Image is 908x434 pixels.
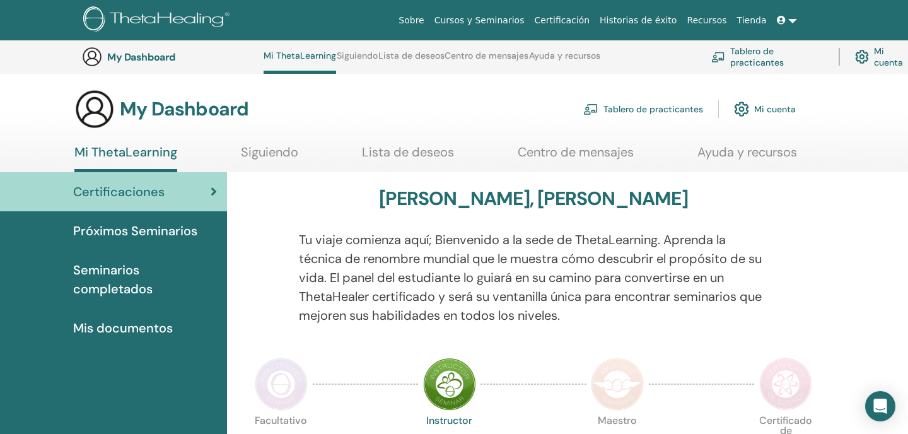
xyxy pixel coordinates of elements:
[529,50,600,71] a: Ayuda y recursos
[711,43,824,71] a: Tablero de practicantes
[379,187,688,210] h3: [PERSON_NAME], [PERSON_NAME]
[682,9,731,32] a: Recursos
[378,50,445,71] a: Lista de deseos
[241,144,298,169] a: Siguiendo
[583,103,598,115] img: chalkboard-teacher.svg
[362,144,454,169] a: Lista de deseos
[734,95,796,123] a: Mi cuenta
[73,182,165,201] span: Certificaciones
[518,144,634,169] a: Centro de mensajes
[73,221,197,240] span: Próximos Seminarios
[855,47,869,67] img: cog.svg
[711,52,725,62] img: chalkboard-teacher.svg
[299,230,769,325] p: Tu viaje comienza aquí; Bienvenido a la sede de ThetaLearning. Aprenda la técnica de renombre mun...
[595,9,682,32] a: Historias de éxito
[74,89,115,129] img: generic-user-icon.jpg
[83,6,234,35] img: logo.png
[73,261,217,298] span: Seminarios completados
[445,50,528,71] a: Centro de mensajes
[583,95,703,123] a: Tablero de practicantes
[697,144,797,169] a: Ayuda y recursos
[529,9,595,32] a: Certificación
[732,9,772,32] a: Tienda
[429,9,530,32] a: Cursos y Seminarios
[393,9,429,32] a: Sobre
[865,391,895,421] div: Open Intercom Messenger
[337,50,378,71] a: Siguiendo
[107,51,233,63] h3: My Dashboard
[74,144,177,172] a: Mi ThetaLearning
[82,47,102,67] img: generic-user-icon.jpg
[264,50,336,74] a: Mi ThetaLearning
[423,358,476,411] img: Instructor
[255,358,308,411] img: Practitioner
[73,319,173,337] span: Mis documentos
[734,98,749,120] img: cog.svg
[759,358,812,411] img: Certificate of Science
[591,358,644,411] img: Master
[120,98,248,120] h3: My Dashboard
